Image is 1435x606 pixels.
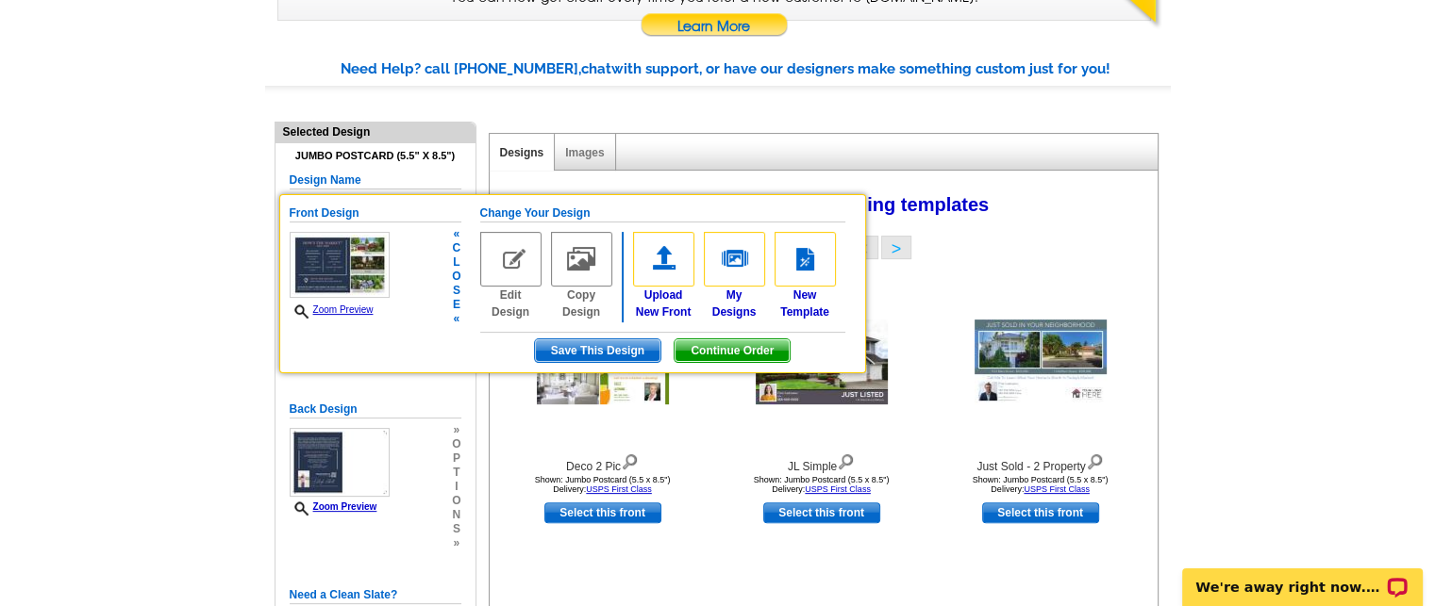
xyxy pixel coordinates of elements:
a: Zoom Preview [290,304,374,315]
span: chat [581,60,611,77]
a: Edit Design [480,232,542,320]
span: o [452,437,460,451]
h4: Jumbo Postcard (5.5" x 8.5") [290,150,461,162]
span: t [452,466,460,480]
div: Need Help? call [PHONE_NUMBER], with support, or have our designers make something custom just fo... [341,58,1171,80]
div: Deco 2 Pic [499,450,707,475]
iframe: LiveChat chat widget [1170,547,1435,606]
h5: Front Design [290,205,461,222]
h5: Change Your Design [480,205,845,222]
span: o [452,494,460,508]
a: USPS First Class [586,484,652,494]
button: Continue Order [674,338,791,363]
img: small-thumb.jpg [290,428,390,497]
button: > [881,236,911,259]
h5: Back Design [290,401,461,418]
a: NewTemplate [775,232,836,320]
h5: Design Name [290,172,461,189]
img: edit-design-no.gif [480,232,542,287]
div: Just Sold - 2 Property [937,450,1144,475]
h5: Need a Clean Slate? [290,586,461,604]
a: USPS First Class [1024,484,1090,494]
span: e [452,298,460,312]
div: Shown: Jumbo Postcard (5.5 x 8.5") Delivery: [937,475,1144,494]
img: view design details [621,450,639,470]
img: my-designs.gif [704,232,765,287]
span: » [452,423,460,437]
div: JL Simple [718,450,926,475]
span: o [452,270,460,284]
span: l [452,255,460,270]
a: use this design [544,502,661,523]
span: c [452,241,460,255]
span: Save This Design [535,339,660,362]
a: Copy Design [551,232,612,320]
span: « [452,227,460,241]
span: » [452,536,460,550]
a: Zoom Preview [290,501,377,512]
img: copy-design-no.gif [551,232,612,287]
span: p [452,451,460,466]
span: Continue Order [675,339,790,362]
a: UploadNew Front [633,232,694,320]
a: Designs [500,146,544,159]
img: view design details [1086,450,1104,470]
button: Save This Design [534,338,661,363]
img: new-template.gif [775,232,836,287]
img: small-thumb.jpg [290,232,390,298]
span: i [452,480,460,494]
span: n [452,508,460,522]
a: use this design [763,502,880,523]
span: s [452,284,460,298]
img: Just Sold - 2 Property [975,319,1107,404]
a: Images [565,146,604,159]
div: Selected Design [275,123,476,140]
a: USPS First Class [805,484,871,494]
a: Learn More [640,13,789,41]
a: use this design [982,502,1099,523]
a: MyDesigns [704,232,765,320]
span: s [452,522,460,536]
span: « [452,312,460,326]
div: Shown: Jumbo Postcard (5.5 x 8.5") Delivery: [718,475,926,494]
div: Shown: Jumbo Postcard (5.5 x 8.5") Delivery: [499,475,707,494]
img: view design details [837,450,855,470]
img: upload-front.gif [633,232,694,287]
